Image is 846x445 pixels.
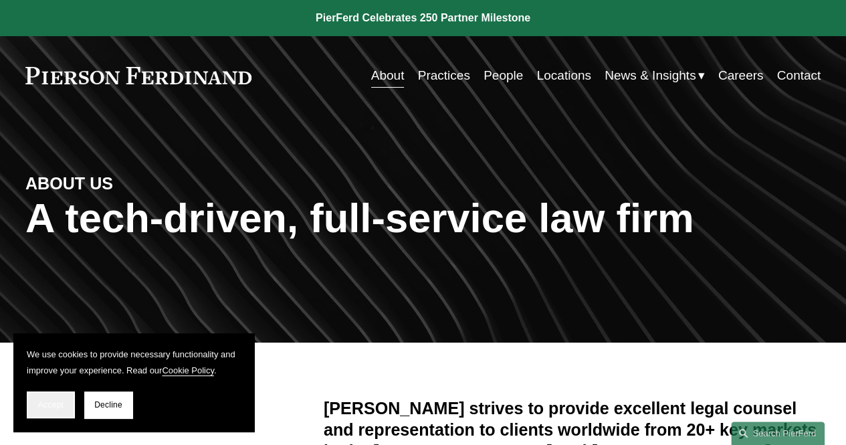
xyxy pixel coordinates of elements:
a: Practices [418,63,470,88]
a: People [484,63,523,88]
section: Cookie banner [13,333,254,432]
span: Accept [38,400,64,410]
a: Contact [777,63,821,88]
strong: ABOUT US [25,174,113,193]
a: Search this site [731,422,825,445]
a: Locations [536,63,591,88]
a: Cookie Policy [162,365,214,375]
a: Careers [718,63,764,88]
span: Decline [94,400,122,410]
a: folder dropdown [605,63,704,88]
a: About [371,63,405,88]
p: We use cookies to provide necessary functionality and improve your experience. Read our . [27,347,241,378]
h1: A tech-driven, full-service law firm [25,195,821,242]
button: Accept [27,391,75,418]
button: Decline [84,391,132,418]
span: News & Insights [605,64,696,87]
